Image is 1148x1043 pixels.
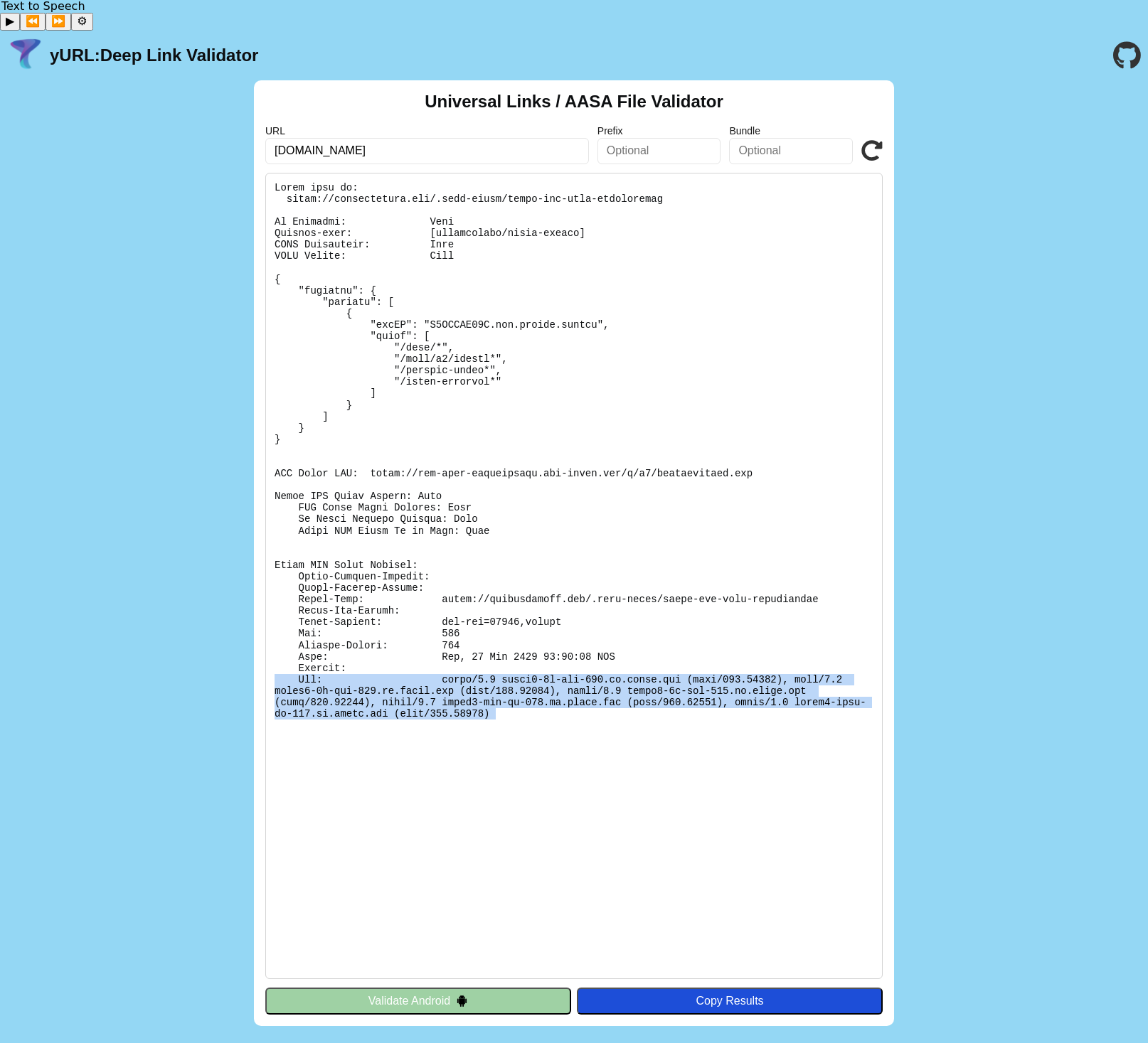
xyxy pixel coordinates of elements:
[729,125,853,137] label: Bundle
[584,995,876,1007] div: Copy Results
[1113,31,1141,80] a: Go to the GitHub project
[46,13,71,30] button: Forward
[71,13,92,30] button: Settings
[265,125,589,137] label: URL
[456,995,468,1007] img: droidIcon.svg
[265,173,883,979] pre: Lorem ipsu do: sitam://consectetura.eli/.sedd-eiusm/tempo-inc-utla-etdoloremag Al Enimadmi: Veni ...
[7,37,44,74] img: yURL Logo
[50,46,258,65] a: yURL:Deep Link Validator
[577,988,883,1015] button: Copy Results
[425,92,723,112] h2: Universal Links / AASA File Validator
[729,138,853,164] input: Optional
[597,125,721,137] label: Prefix
[597,138,721,164] input: Optional
[20,13,46,30] button: Previous
[265,138,589,164] input: Required
[265,988,571,1015] button: Validate Android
